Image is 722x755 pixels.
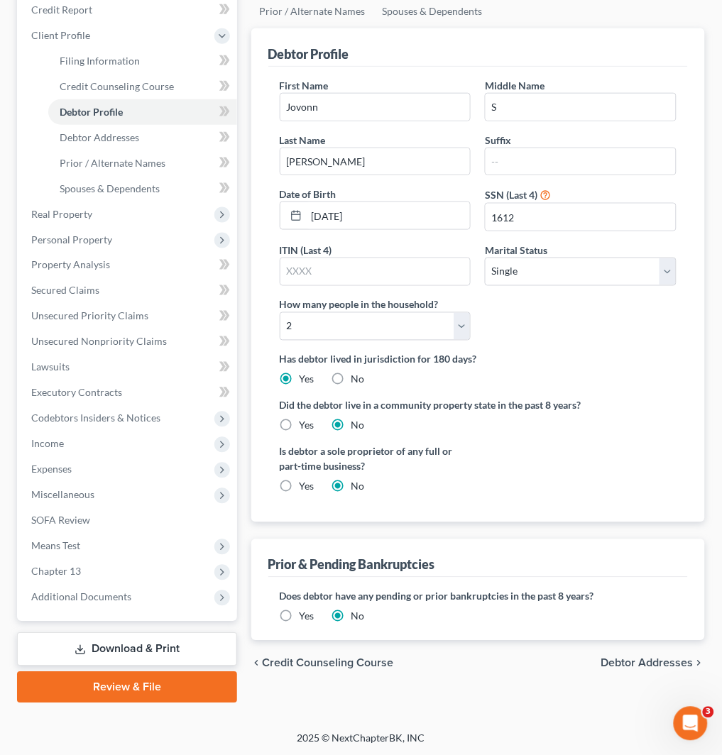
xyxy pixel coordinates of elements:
[20,329,237,355] a: Unsecured Nonpriority Claims
[31,514,90,527] span: SOFA Review
[60,131,139,143] span: Debtor Addresses
[31,259,110,271] span: Property Analysis
[20,380,237,406] a: Executory Contracts
[694,658,705,669] i: chevron_right
[31,310,148,322] span: Unsecured Priority Claims
[48,99,237,125] a: Debtor Profile
[31,412,160,424] span: Codebtors Insiders & Notices
[307,202,471,229] input: MM/DD/YYYY
[20,253,237,278] a: Property Analysis
[48,74,237,99] a: Credit Counseling Course
[674,707,708,741] iframe: Intercom live chat
[60,55,140,67] span: Filing Information
[60,157,165,169] span: Prior / Alternate Names
[31,208,92,220] span: Real Property
[280,258,471,285] input: XXXX
[280,187,337,202] label: Date of Birth
[31,566,81,578] span: Chapter 13
[48,125,237,150] a: Debtor Addresses
[31,387,122,399] span: Executory Contracts
[31,540,80,552] span: Means Test
[31,591,131,603] span: Additional Documents
[31,336,167,348] span: Unsecured Nonpriority Claims
[31,4,92,16] span: Credit Report
[20,278,237,304] a: Secured Claims
[601,658,705,669] button: Debtor Addresses chevron_right
[486,148,676,175] input: --
[251,658,394,669] button: chevron_left Credit Counseling Course
[601,658,694,669] span: Debtor Addresses
[351,480,365,494] label: No
[17,633,237,666] a: Download & Print
[251,658,263,669] i: chevron_left
[280,589,677,604] label: Does debtor have any pending or prior bankruptcies in the past 8 years?
[20,508,237,534] a: SOFA Review
[486,94,676,121] input: M.I
[703,707,714,718] span: 3
[300,373,314,387] label: Yes
[300,419,314,433] label: Yes
[280,148,471,175] input: --
[31,463,72,475] span: Expenses
[280,398,677,413] label: Did the debtor live in a community property state in the past 8 years?
[31,233,112,246] span: Personal Property
[48,48,237,74] a: Filing Information
[485,78,545,93] label: Middle Name
[17,672,237,703] a: Review & File
[351,373,365,387] label: No
[485,243,547,258] label: Marital Status
[300,610,314,624] label: Yes
[485,187,537,202] label: SSN (Last 4)
[280,352,677,367] label: Has debtor lived in jurisdiction for 180 days?
[485,133,511,148] label: Suffix
[280,444,471,474] label: Is debtor a sole proprietor of any full or part-time business?
[280,94,471,121] input: --
[31,285,99,297] span: Secured Claims
[280,78,329,93] label: First Name
[31,29,90,41] span: Client Profile
[60,106,123,118] span: Debtor Profile
[31,489,94,501] span: Miscellaneous
[31,438,64,450] span: Income
[351,610,365,624] label: No
[60,182,160,194] span: Spouses & Dependents
[263,658,394,669] span: Credit Counseling Course
[31,361,70,373] span: Lawsuits
[48,150,237,176] a: Prior / Alternate Names
[60,80,174,92] span: Credit Counseling Course
[300,480,314,494] label: Yes
[280,297,439,312] label: How many people in the household?
[280,243,332,258] label: ITIN (Last 4)
[20,304,237,329] a: Unsecured Priority Claims
[280,133,326,148] label: Last Name
[20,355,237,380] a: Lawsuits
[351,419,365,433] label: No
[268,556,435,573] div: Prior & Pending Bankruptcies
[486,204,676,231] input: XXXX
[268,45,349,62] div: Debtor Profile
[48,176,237,202] a: Spouses & Dependents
